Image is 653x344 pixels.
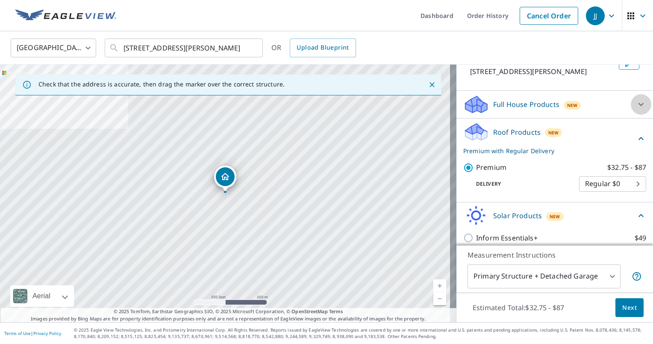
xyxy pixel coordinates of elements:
div: OR [271,39,356,57]
p: © 2025 Eagle View Technologies, Inc. and Pictometry International Corp. All Rights Reserved. Repo... [74,327,649,340]
span: New [567,102,578,109]
div: Roof ProductsNewPremium with Regular Delivery [463,122,646,155]
a: Terms of Use [4,330,31,336]
img: EV Logo [15,9,116,22]
p: Estimated Total: $32.75 - $87 [466,298,571,317]
p: | [4,331,61,336]
a: OpenStreetMap [291,308,327,314]
div: [GEOGRAPHIC_DATA] [11,36,96,60]
span: Your report will include the primary structure and a detached garage if one exists. [632,271,642,282]
a: Privacy Policy [33,330,61,336]
p: $32.75 - $87 [607,162,646,173]
span: New [548,129,559,136]
div: JJ [586,6,605,25]
p: Roof Products [493,127,541,137]
p: Measurement Instructions [468,250,642,260]
div: Dropped pin, building 1, Residential property, 12351 Longmire Way Conroe, TX 77304 [214,166,236,192]
p: Full House Products [493,99,559,110]
span: Upload Blueprint [297,42,349,53]
a: Cancel Order [520,7,578,25]
span: © 2025 TomTom, Earthstar Geographics SIO, © 2025 Microsoft Corporation, © [114,308,343,315]
p: Check that the address is accurate, then drag the marker over the correct structure. [38,80,285,88]
div: Full House ProductsNew [463,94,646,115]
button: Next [615,298,644,317]
input: Search by address or latitude-longitude [124,36,245,60]
p: Inform Essentials+ [476,233,538,243]
a: Current Level 17, Zoom Out [433,292,446,305]
p: Premium [476,162,506,173]
div: Aerial [10,285,74,307]
div: Aerial [30,285,53,307]
div: Regular $0 [579,172,646,196]
div: Solar ProductsNew [463,206,646,226]
span: New [550,213,560,220]
p: Delivery [463,180,579,188]
div: Primary Structure + Detached Garage [468,264,621,288]
p: [STREET_ADDRESS][PERSON_NAME] [470,66,615,77]
p: $49 [635,233,646,243]
button: Close [427,79,438,90]
a: Current Level 17, Zoom In [433,279,446,292]
a: Upload Blueprint [290,39,356,57]
p: Premium with Regular Delivery [463,146,636,155]
a: Terms [329,308,343,314]
p: Solar Products [493,211,542,221]
span: Next [622,302,637,313]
